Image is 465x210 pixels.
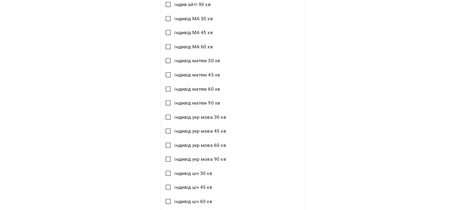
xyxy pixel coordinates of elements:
span: індивід укр мова 45 хв [174,128,226,135]
span: індивід шч 45 хв [174,184,212,191]
span: індивід МА 60 хв [174,43,213,50]
span: індивід шч 60 хв [174,198,212,205]
span: індивід укр мова 30 хв [174,114,226,121]
span: індивід укр мова 60 хв [174,142,226,149]
span: індивід МА 30 хв [174,15,213,22]
span: індивід шч 30 хв [174,170,212,177]
span: індив айті 90 хв [174,1,210,8]
span: індивід МА 45 хв [174,29,213,36]
span: індивід укр мова 90 хв [174,156,226,163]
span: індивід матем 30 хв [174,57,220,64]
span: індивід матем 60 хв [174,86,220,93]
span: індивід матем 90 хв [174,99,220,107]
span: індивід матем 45 хв [174,71,220,79]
